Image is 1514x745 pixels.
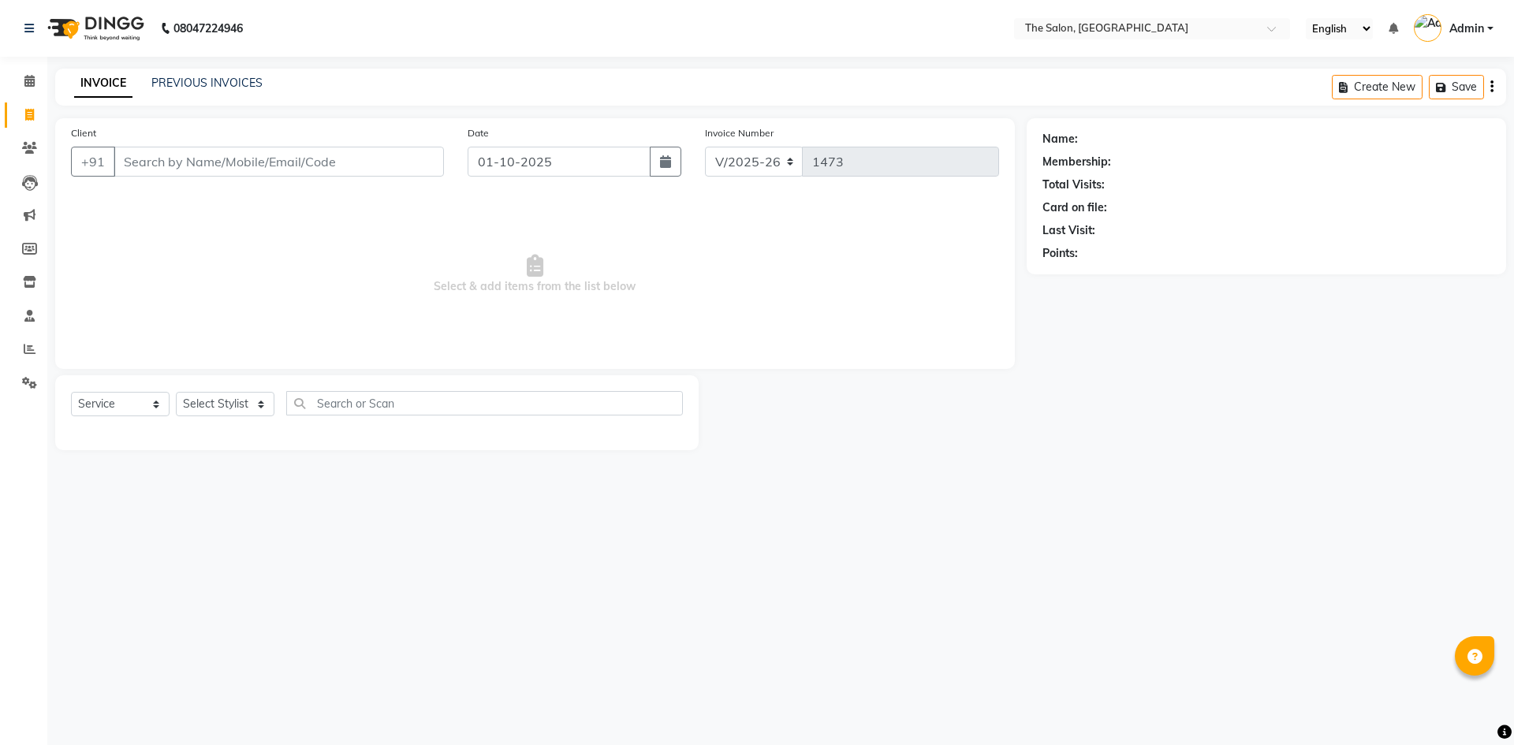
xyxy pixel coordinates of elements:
label: Date [468,126,489,140]
label: Client [71,126,96,140]
div: Name: [1042,131,1078,147]
div: Card on file: [1042,199,1107,216]
button: Create New [1332,75,1423,99]
input: Search or Scan [286,391,683,415]
div: Membership: [1042,154,1111,170]
div: Points: [1042,245,1078,262]
span: Select & add items from the list below [71,196,999,353]
iframe: chat widget [1448,682,1498,729]
button: Save [1429,75,1484,99]
b: 08047224946 [173,6,243,50]
div: Last Visit: [1042,222,1095,239]
div: Total Visits: [1042,177,1105,193]
a: INVOICE [74,69,132,98]
label: Invoice Number [705,126,774,140]
span: Admin [1449,20,1484,37]
input: Search by Name/Mobile/Email/Code [114,147,444,177]
a: PREVIOUS INVOICES [151,76,263,90]
img: logo [40,6,148,50]
img: Admin [1414,14,1441,42]
button: +91 [71,147,115,177]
